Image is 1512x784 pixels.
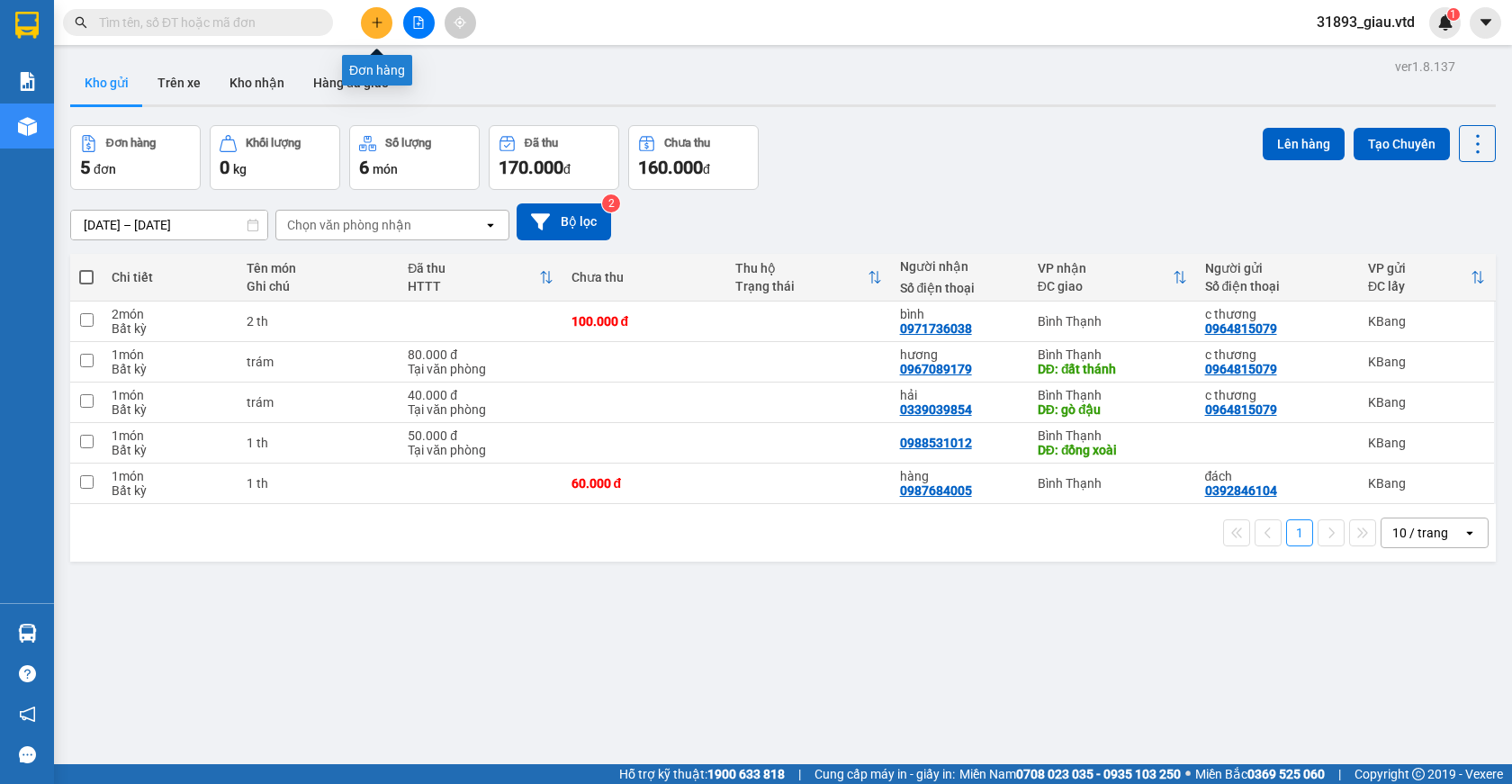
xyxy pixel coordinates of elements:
[220,157,229,178] span: 0
[399,254,562,302] th: Toggle SortBy
[80,157,90,178] span: 5
[112,362,229,376] div: Bất kỳ
[489,125,619,190] button: Đã thu170.000đ
[1205,402,1277,417] div: 0964815079
[1038,347,1187,362] div: Bình Thạnh
[408,428,553,443] div: 50.000 đ
[1205,469,1350,483] div: đách
[70,125,201,190] button: Đơn hàng5đơn
[18,624,37,643] img: warehouse-icon
[1368,261,1471,275] div: VP gửi
[172,59,456,84] div: 0967089179
[959,764,1181,784] span: Miền Nam
[1368,314,1485,329] div: KBang
[1029,254,1196,302] th: Toggle SortBy
[900,402,972,417] div: 0339039854
[408,347,553,362] div: 80.000 đ
[1038,443,1187,457] div: DĐ: đồng xoài
[15,15,159,37] div: KBang
[571,476,718,491] div: 60.000 đ
[112,428,229,443] div: 1 món
[517,203,611,240] button: Bộ lọc
[15,12,39,39] img: logo-vxr
[1038,476,1187,491] div: Bình Thạnh
[412,16,425,29] span: file-add
[483,218,498,232] svg: open
[247,395,390,410] div: trám
[1263,128,1345,160] button: Lên hàng
[1038,314,1187,329] div: Bình Thạnh
[172,37,456,59] div: hương
[1205,347,1350,362] div: c thương
[1247,767,1325,781] strong: 0369 525 060
[1286,519,1313,546] button: 1
[361,7,392,39] button: plus
[628,125,759,190] button: Chưa thu160.000đ
[1038,362,1187,376] div: DĐ: đất thánh
[703,162,710,176] span: đ
[571,314,718,329] div: 100.000 đ
[1038,261,1173,275] div: VP nhận
[299,61,403,104] button: Hàng đã giao
[233,162,247,176] span: kg
[1368,395,1485,410] div: KBang
[1205,483,1277,498] div: 0392846104
[19,746,36,763] span: message
[112,469,229,483] div: 1 món
[373,162,398,176] span: món
[112,443,229,457] div: Bất kỳ
[814,764,955,784] span: Cung cấp máy in - giấy in:
[602,194,620,212] sup: 2
[1338,764,1341,784] span: |
[215,61,299,104] button: Kho nhận
[1462,526,1477,540] svg: open
[638,157,703,178] span: 160.000
[106,137,156,149] div: Đơn hàng
[735,279,868,293] div: Trạng thái
[247,314,390,329] div: 2 th
[1447,8,1460,21] sup: 1
[247,261,390,275] div: Tên món
[707,767,785,781] strong: 1900 633 818
[71,211,267,239] input: Select a date range.
[1205,362,1277,376] div: 0964815079
[18,117,37,136] img: warehouse-icon
[408,362,553,376] div: Tại văn phòng
[70,61,143,104] button: Kho gửi
[1359,254,1494,302] th: Toggle SortBy
[900,259,1020,274] div: Người nhận
[112,270,229,284] div: Chi tiết
[1038,402,1187,417] div: DĐ: gò đậu
[900,307,1020,321] div: bình
[1016,767,1181,781] strong: 0708 023 035 - 0935 103 250
[246,137,301,149] div: Khối lượng
[664,137,710,149] div: Chưa thu
[1395,57,1455,77] div: ver 1.8.137
[1185,770,1191,778] span: ⚪️
[143,61,215,104] button: Trên xe
[900,483,972,498] div: 0987684005
[1412,768,1425,780] span: copyright
[247,436,390,450] div: 1 th
[1368,476,1485,491] div: KBang
[1354,128,1450,160] button: Tạo Chuyến
[900,362,972,376] div: 0967089179
[1368,355,1485,369] div: KBang
[15,59,159,84] div: 0964815079
[349,125,480,190] button: Số lượng6món
[571,270,718,284] div: Chưa thu
[112,483,229,498] div: Bất kỳ
[1205,307,1350,321] div: c thương
[403,7,435,39] button: file-add
[445,7,476,39] button: aim
[172,94,198,113] span: DĐ:
[525,137,558,149] div: Đã thu
[408,279,538,293] div: HTTT
[247,279,390,293] div: Ghi chú
[18,72,37,91] img: solution-icon
[454,16,466,29] span: aim
[287,216,411,234] div: Chọn văn phòng nhận
[900,469,1020,483] div: hàng
[210,125,340,190] button: Khối lượng0kg
[172,84,456,147] span: đất [DEMOGRAPHIC_DATA]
